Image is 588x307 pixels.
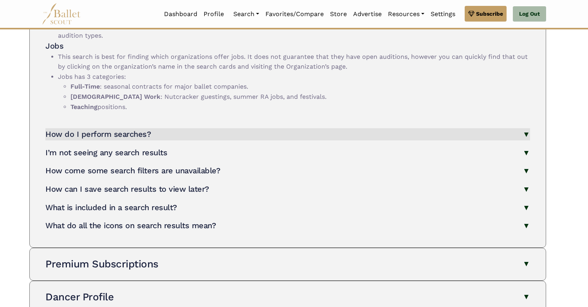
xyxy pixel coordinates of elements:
h4: What is included in a search result? [45,203,177,212]
li: This search is best for finding which organizations offer jobs. It does not guarantee that they h... [58,52,530,72]
a: Resources [385,6,427,22]
h4: How do I perform searches? [45,129,151,139]
li: Jobs has 3 categories: [58,72,530,82]
a: Favorites/Compare [262,6,327,22]
button: What do all the icons on search results mean? [45,220,530,232]
a: Search [230,6,262,22]
h4: Jobs [45,41,63,51]
h3: Premium Subscriptions [45,258,159,270]
a: Subscribe [465,6,507,22]
button: Premium Subscriptions [45,258,530,271]
a: Log Out [513,6,546,22]
li: : Nutcracker guestings, summer RA jobs, and festivals. [70,92,530,102]
button: How can I save search results to view later? [45,183,530,195]
h4: How come some search filters are unavailable? [45,166,220,175]
b: Full-Time [70,83,100,90]
h3: Dancer Profile [45,291,114,303]
a: Profile [200,6,227,22]
a: Settings [427,6,458,22]
span: Subscribe [476,9,503,18]
a: Store [327,6,350,22]
li: Search for auditions that include multiple offerings (i.e you can audition for both the Summer In... [58,21,530,41]
button: Dancer Profile [45,291,530,304]
h4: What do all the icons on search results mean? [45,221,216,230]
li: : seasonal contracts for major ballet companies. [70,82,530,92]
b: [DEMOGRAPHIC_DATA] Work [70,93,161,100]
button: What is included in a search result? [45,202,530,214]
a: Dashboard [161,6,200,22]
button: How come some search filters are unavailable? [45,165,530,177]
h4: I’m not seeing any search results [45,148,167,157]
h4: How can I save search results to view later? [45,184,209,194]
button: How do I perform searches? [45,128,530,140]
a: Advertise [350,6,385,22]
li: positions. [70,102,530,112]
b: Teaching [70,103,97,111]
img: gem.svg [468,9,474,18]
button: I’m not seeing any search results [45,147,530,159]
